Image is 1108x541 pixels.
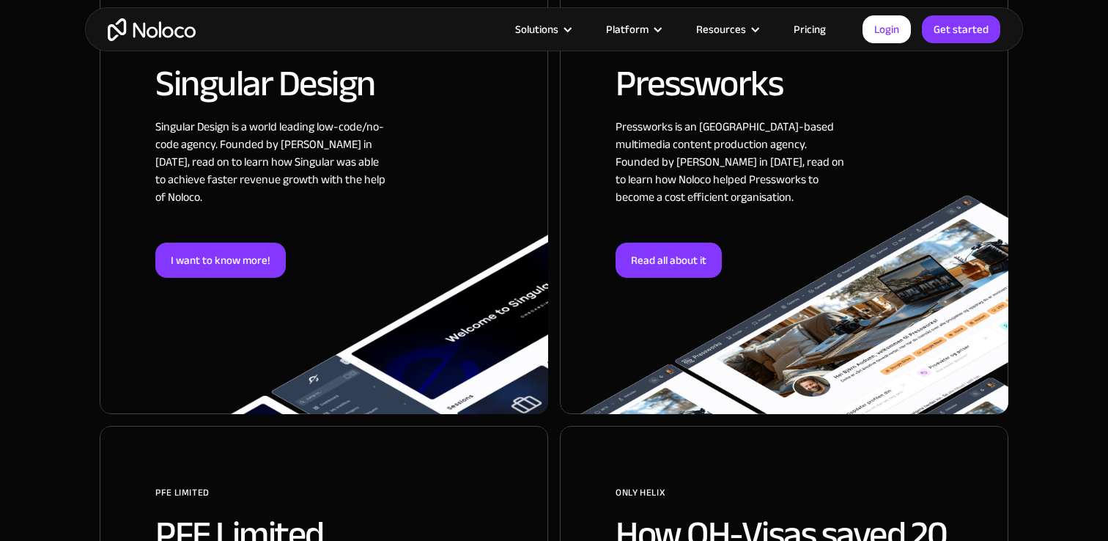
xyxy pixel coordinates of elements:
[678,20,775,39] div: Resources
[606,20,649,39] div: Platform
[588,20,678,39] div: Platform
[696,20,746,39] div: Resources
[863,15,911,43] a: Login
[616,482,953,515] div: ONLY HELIX
[108,18,196,41] a: home
[497,20,588,39] div: Solutions
[922,15,1000,43] a: Get started
[775,20,844,39] a: Pricing
[515,20,558,39] div: Solutions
